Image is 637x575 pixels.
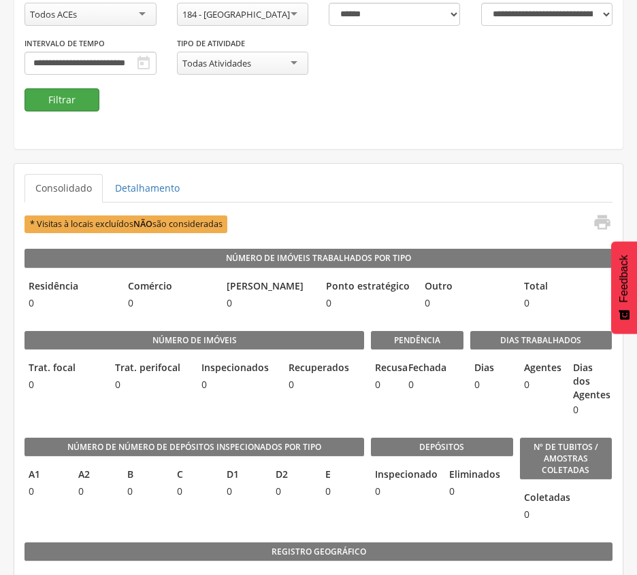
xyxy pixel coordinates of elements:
i:  [593,213,612,232]
span: 0 [520,508,528,521]
legend: Inspecionados [197,361,277,377]
span: 0 [284,378,364,391]
span: 0 [520,296,612,310]
span: 0 [321,485,364,498]
span: 0 [470,378,513,391]
legend: Dias Trabalhados [470,331,612,350]
label: Tipo de Atividade [177,38,245,49]
legend: Ponto estratégico [322,279,414,295]
a: Detalhamento [104,174,191,203]
a:  [585,213,612,235]
legend: A2 [74,468,117,483]
span: 0 [124,296,216,310]
legend: Comércio [124,279,216,295]
span: 0 [123,485,166,498]
legend: Trat. perifocal [111,361,191,377]
b: NÃO [133,218,152,230]
legend: Eliminados [445,468,512,483]
legend: Trat. focal [24,361,104,377]
legend: C [173,468,216,483]
legend: Fechada [404,361,430,377]
span: 0 [404,378,430,391]
legend: B [123,468,166,483]
span: 0 [569,403,612,417]
span: 0 [322,296,414,310]
legend: Inspecionado [371,468,438,483]
span: 0 [371,378,397,391]
legend: Número de Imóveis Trabalhados por Tipo [24,249,612,268]
span: 0 [421,296,513,310]
legend: Dias [470,361,513,377]
span: 0 [24,378,104,391]
label: Intervalo de Tempo [24,38,105,49]
legend: Dias dos Agentes [569,361,612,402]
legend: D2 [272,468,314,483]
legend: Residência [24,279,117,295]
span: * Visitas à locais excluídos são consideradas [24,215,227,232]
legend: D1 [223,468,265,483]
legend: [PERSON_NAME] [223,279,315,295]
legend: E [321,468,364,483]
legend: A1 [24,468,67,483]
span: 0 [371,485,438,498]
span: 0 [111,378,191,391]
legend: Pendência [371,331,463,350]
span: 0 [223,485,265,498]
span: Feedback [618,255,630,302]
legend: Recusa [371,361,397,377]
legend: Número de Número de Depósitos Inspecionados por Tipo [24,438,364,457]
legend: Número de imóveis [24,331,364,350]
span: 0 [272,485,314,498]
legend: Registro geográfico [24,542,612,561]
span: 0 [445,485,512,498]
button: Filtrar [24,88,99,111]
span: 0 [24,485,67,498]
span: 0 [197,378,277,391]
span: 0 [520,378,563,391]
div: Todas Atividades [182,57,251,69]
legend: Total [520,279,612,295]
legend: Agentes [520,361,563,377]
button: Feedback - Mostrar pesquisa [611,241,637,334]
legend: Nº de Tubitos / Amostras coletadas [520,438,612,480]
i:  [135,55,152,71]
span: 0 [173,485,216,498]
legend: Coletadas [520,491,528,506]
legend: Outro [421,279,513,295]
span: 0 [24,296,117,310]
span: 0 [223,296,315,310]
legend: Recuperados [284,361,364,377]
legend: Depósitos [371,438,512,457]
div: Todos ACEs [30,8,77,20]
a: Consolidado [24,174,103,203]
span: 0 [74,485,117,498]
div: 184 - [GEOGRAPHIC_DATA] [182,8,290,20]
